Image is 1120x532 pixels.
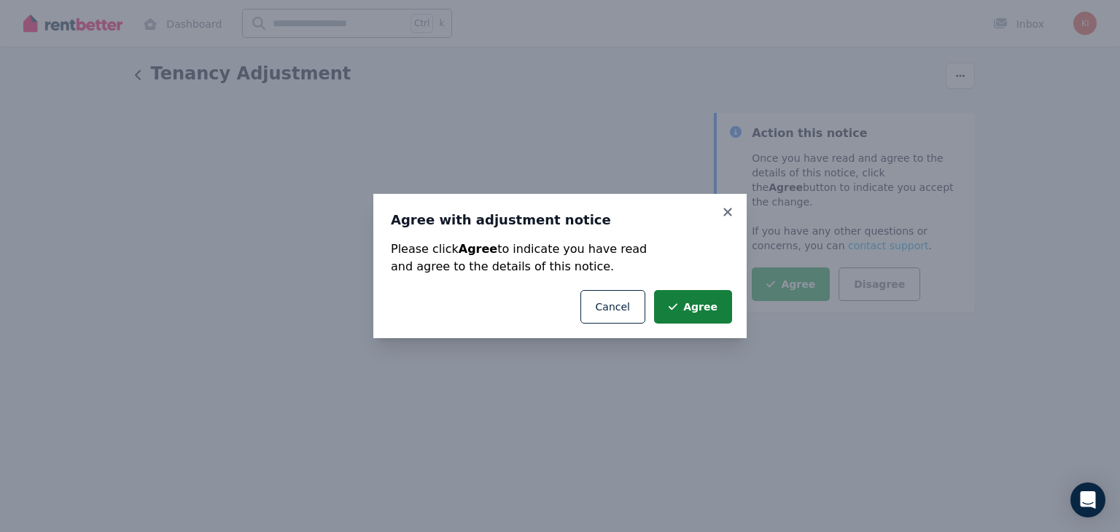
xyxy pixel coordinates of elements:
div: Open Intercom Messenger [1070,482,1105,517]
strong: Agree [459,242,497,256]
h3: Agree with adjustment notice [391,211,729,229]
button: Cancel [580,290,645,324]
button: Agree [654,290,732,324]
p: Please click to indicate you have read and agree to the details of this notice. [391,240,729,275]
